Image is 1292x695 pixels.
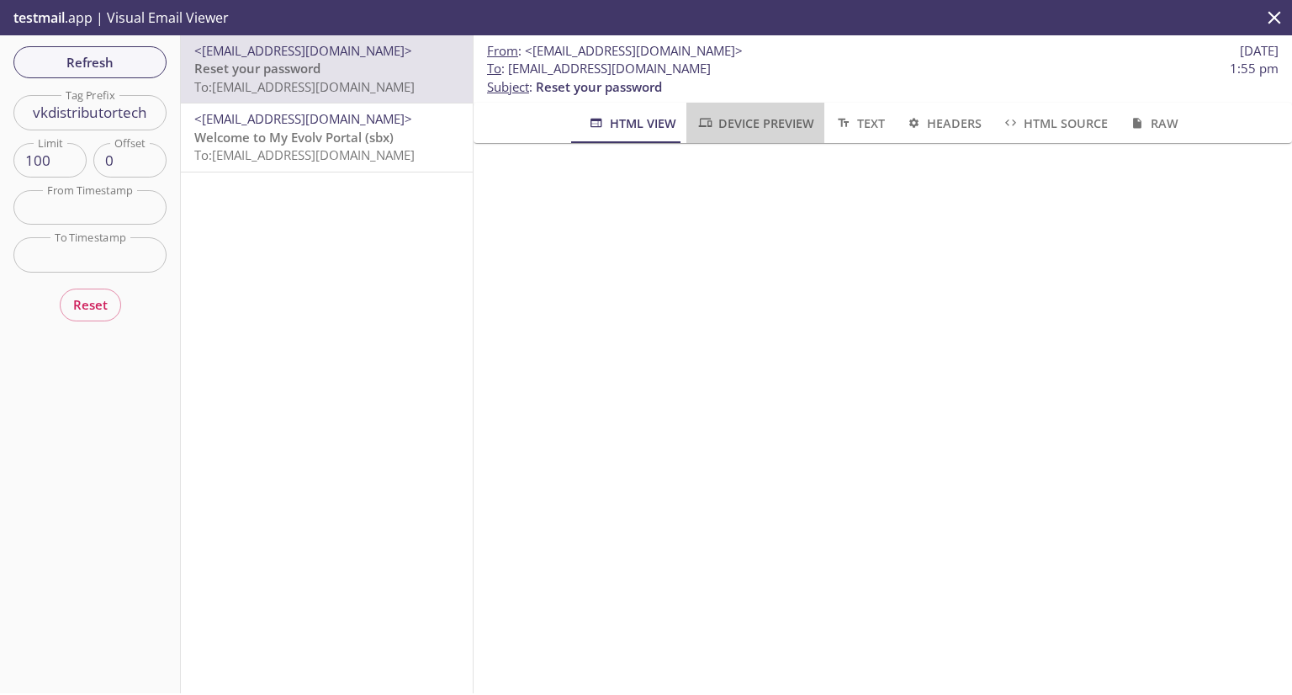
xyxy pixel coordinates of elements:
[194,78,415,95] span: To: [EMAIL_ADDRESS][DOMAIN_NAME]
[525,42,743,59] span: <[EMAIL_ADDRESS][DOMAIN_NAME]>
[194,129,394,146] span: Welcome to My Evolv Portal (sbx)
[905,113,982,134] span: Headers
[487,60,1279,96] p: :
[13,46,167,78] button: Refresh
[587,113,675,134] span: HTML View
[1230,60,1279,77] span: 1:55 pm
[1002,113,1108,134] span: HTML Source
[194,60,320,77] span: Reset your password
[194,110,412,127] span: <[EMAIL_ADDRESS][DOMAIN_NAME]>
[73,294,108,316] span: Reset
[60,289,121,321] button: Reset
[13,8,65,27] span: testmail
[487,60,501,77] span: To
[696,113,814,134] span: Device Preview
[487,78,529,95] span: Subject
[181,103,473,171] div: <[EMAIL_ADDRESS][DOMAIN_NAME]>Welcome to My Evolv Portal (sbx)To:[EMAIL_ADDRESS][DOMAIN_NAME]
[181,35,473,103] div: <[EMAIL_ADDRESS][DOMAIN_NAME]>Reset your passwordTo:[EMAIL_ADDRESS][DOMAIN_NAME]
[487,42,518,59] span: From
[487,42,743,60] span: :
[194,42,412,59] span: <[EMAIL_ADDRESS][DOMAIN_NAME]>
[834,113,884,134] span: Text
[27,51,153,73] span: Refresh
[536,78,662,95] span: Reset your password
[1240,42,1279,60] span: [DATE]
[1128,113,1178,134] span: Raw
[487,60,711,77] span: : [EMAIL_ADDRESS][DOMAIN_NAME]
[181,35,473,172] nav: emails
[194,146,415,163] span: To: [EMAIL_ADDRESS][DOMAIN_NAME]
